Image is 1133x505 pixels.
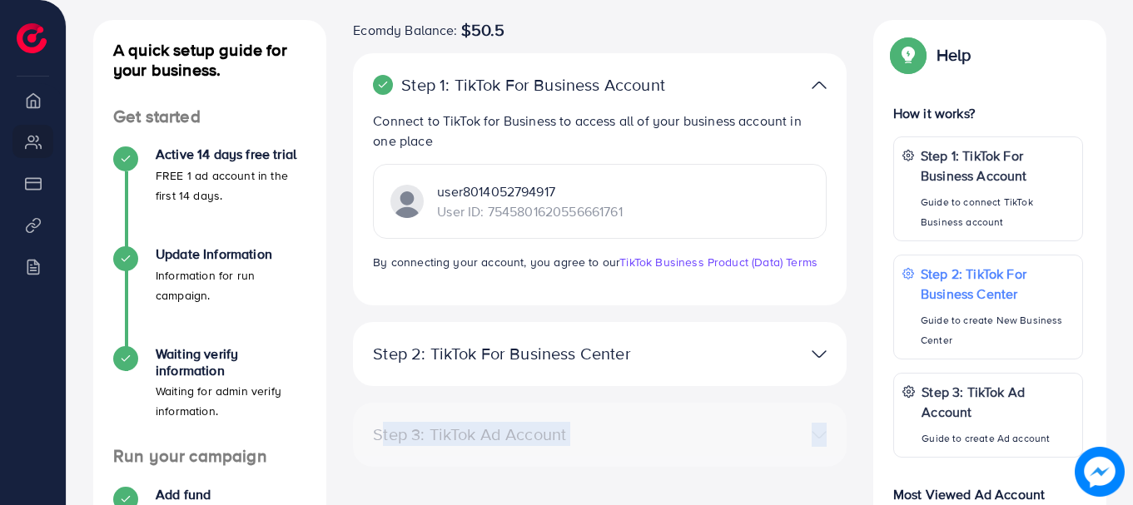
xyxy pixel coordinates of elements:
[893,103,1083,123] p: How it works?
[921,192,1074,232] p: Guide to connect TikTok Business account
[156,166,306,205] p: FREE 1 ad account in the first 14 days.
[921,310,1074,350] p: Guide to create New Business Center
[461,20,505,40] span: $50.5
[373,252,827,272] p: By connecting your account, you agree to our
[93,346,326,446] li: Waiting verify information
[156,346,306,378] h4: Waiting verify information
[619,254,817,270] a: TikTok Business Product (Data) Terms
[373,111,827,151] p: Connect to TikTok for Business to access all of your business account in one place
[921,146,1074,186] p: Step 1: TikTok For Business Account
[373,344,666,364] p: Step 2: TikTok For Business Center
[93,446,326,467] h4: Run your campaign
[437,201,622,221] p: User ID: 7545801620556661761
[17,23,47,53] img: logo
[812,342,827,366] img: TikTok partner
[373,75,666,95] p: Step 1: TikTok For Business Account
[156,487,306,503] h4: Add fund
[353,20,457,40] span: Ecomdy Balance:
[156,381,306,421] p: Waiting for admin verify information.
[156,265,306,305] p: Information for run campaign.
[921,264,1074,304] p: Step 2: TikTok For Business Center
[1075,447,1125,497] img: image
[893,40,923,70] img: Popup guide
[937,45,971,65] p: Help
[437,181,622,201] p: user8014052794917
[922,382,1074,422] p: Step 3: TikTok Ad Account
[922,428,1074,448] p: Guide to create Ad account
[156,246,306,262] h4: Update Information
[812,73,827,97] img: TikTok partner
[93,40,326,80] h4: A quick setup guide for your business.
[93,146,326,246] li: Active 14 days free trial
[93,246,326,346] li: Update Information
[93,106,326,127] h4: Get started
[156,146,306,162] h4: Active 14 days free trial
[390,185,424,218] img: TikTok partner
